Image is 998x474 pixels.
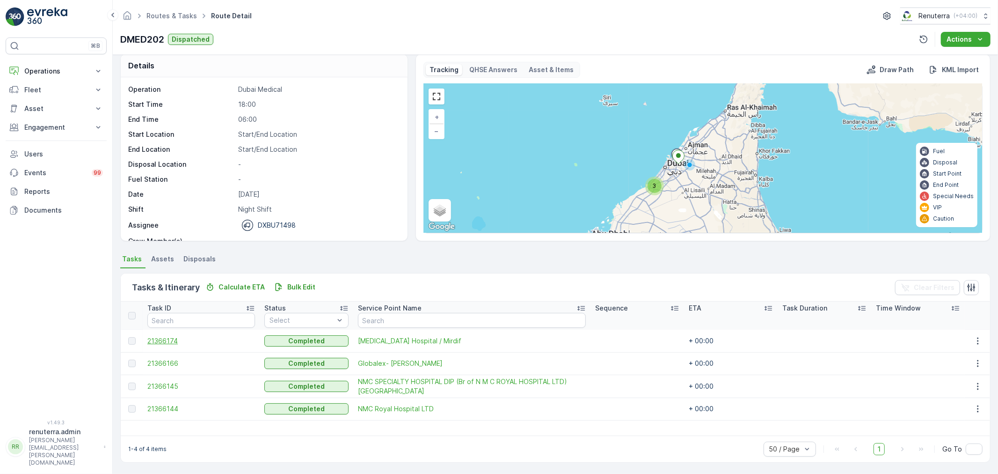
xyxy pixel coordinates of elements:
p: Assignee [128,221,159,230]
a: Routes & Tasks [146,12,197,20]
span: Globalex- [PERSON_NAME] [358,359,586,368]
a: View Fullscreen [430,89,444,104]
p: Task ID [147,304,171,313]
button: Completed [264,358,349,369]
button: Renuterra(+04:00) [900,7,991,24]
p: Completed [288,404,325,414]
td: + 00:00 [684,330,778,352]
span: Go To [942,444,962,454]
button: RRrenuterra.admin[PERSON_NAME][EMAIL_ADDRESS][PERSON_NAME][DOMAIN_NAME] [6,427,107,467]
span: + [435,113,439,121]
span: v 1.49.3 [6,420,107,425]
button: Completed [264,335,349,347]
p: Tracking [430,65,459,74]
a: Zoom In [430,110,444,124]
p: Reports [24,187,103,196]
a: Globalex- Jabel Ali [358,359,586,368]
span: NMC Royal Hospital LTD [358,404,586,414]
p: renuterra.admin [29,427,99,437]
a: Zoom Out [430,124,444,138]
button: Bulk Edit [270,281,319,293]
p: Actions [947,35,972,44]
img: Google [426,221,457,233]
p: Fleet [24,85,88,95]
p: Clear Filters [914,283,954,292]
div: 3 [645,177,664,195]
p: Time Window [876,304,921,313]
p: Completed [288,382,325,391]
a: 21366166 [147,359,255,368]
span: Disposals [183,254,216,264]
p: Asset [24,104,88,113]
p: Operations [24,67,88,76]
p: Start/End Location [238,145,398,154]
p: Status [264,304,286,313]
div: 0 [424,84,982,233]
p: 99 [94,169,101,177]
div: Toggle Row Selected [128,360,136,367]
p: [DATE] [238,190,398,199]
p: Engagement [24,123,88,132]
td: + 00:00 [684,375,778,398]
a: Homepage [122,14,132,22]
p: Details [128,60,154,71]
p: DMED202 [120,32,164,46]
p: Dispatched [172,35,210,44]
img: Screenshot_2024-07-26_at_13.33.01.png [900,11,915,21]
img: logo [6,7,24,26]
button: Draw Path [863,64,918,75]
span: [MEDICAL_DATA] Hospital / Mirdif [358,336,586,346]
p: Completed [288,359,325,368]
p: ⌘B [91,42,100,50]
a: Layers [430,200,450,221]
button: Engagement [6,118,107,137]
a: Open this area in Google Maps (opens a new window) [426,221,457,233]
button: Dispatched [168,34,213,45]
a: Events99 [6,163,107,182]
a: Reports [6,182,107,201]
span: Assets [151,254,174,264]
a: HMS Hospital / Mirdif [358,336,586,346]
p: Start Time [128,100,234,109]
p: Crew Member(s) [128,237,234,246]
button: Operations [6,62,107,81]
p: Documents [24,206,103,215]
input: Search [358,313,586,328]
p: Special Needs [933,193,974,200]
button: Completed [264,403,349,415]
p: ETA [689,304,701,313]
td: + 00:00 [684,398,778,420]
p: Draw Path [880,65,914,74]
p: Sequence [595,304,628,313]
p: Task Duration [782,304,827,313]
div: RR [8,439,23,454]
p: QHSE Answers [470,65,518,74]
p: [PERSON_NAME][EMAIL_ADDRESS][PERSON_NAME][DOMAIN_NAME] [29,437,99,467]
p: DXBU71498 [258,221,296,230]
p: Completed [288,336,325,346]
a: Documents [6,201,107,220]
p: Users [24,149,103,159]
p: Date [128,190,234,199]
p: End Location [128,145,234,154]
p: 1-4 of 4 items [128,445,167,453]
p: End Point [933,181,959,189]
span: 3 [653,182,656,189]
span: 21366144 [147,404,255,414]
a: Users [6,145,107,163]
p: Calculate ETA [219,282,265,292]
p: Asset & Items [529,65,574,74]
p: Caution [933,215,954,222]
p: Operation [128,85,234,94]
img: logo_light-DOdMpM7g.png [27,7,67,26]
td: + 00:00 [684,352,778,375]
p: Night Shift [238,205,398,214]
p: - [238,160,398,169]
p: Select [270,316,334,325]
p: 06:00 [238,115,398,124]
p: Shift [128,205,234,214]
button: Clear Filters [895,280,960,295]
a: 21366145 [147,382,255,391]
button: Completed [264,381,349,392]
span: 21366174 [147,336,255,346]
